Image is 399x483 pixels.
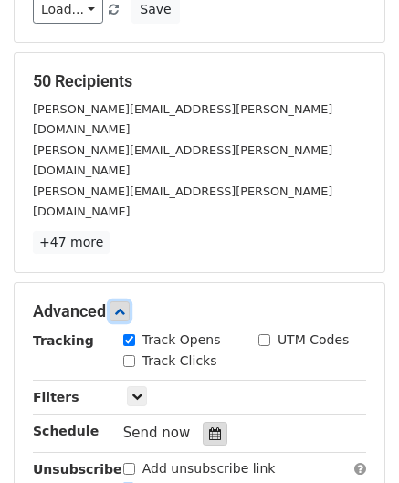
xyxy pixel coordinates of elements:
strong: Filters [33,390,79,404]
label: Track Opens [142,331,221,350]
small: [PERSON_NAME][EMAIL_ADDRESS][PERSON_NAME][DOMAIN_NAME] [33,102,332,137]
iframe: Chat Widget [308,395,399,483]
strong: Tracking [33,333,94,348]
h5: Advanced [33,301,366,321]
strong: Unsubscribe [33,462,122,477]
small: [PERSON_NAME][EMAIL_ADDRESS][PERSON_NAME][DOMAIN_NAME] [33,184,332,219]
strong: Schedule [33,424,99,438]
label: UTM Codes [278,331,349,350]
label: Add unsubscribe link [142,459,276,478]
small: [PERSON_NAME][EMAIL_ADDRESS][PERSON_NAME][DOMAIN_NAME] [33,143,332,178]
h5: 50 Recipients [33,71,366,91]
a: +47 more [33,231,110,254]
label: Track Clicks [142,352,217,371]
span: Send now [123,425,191,441]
